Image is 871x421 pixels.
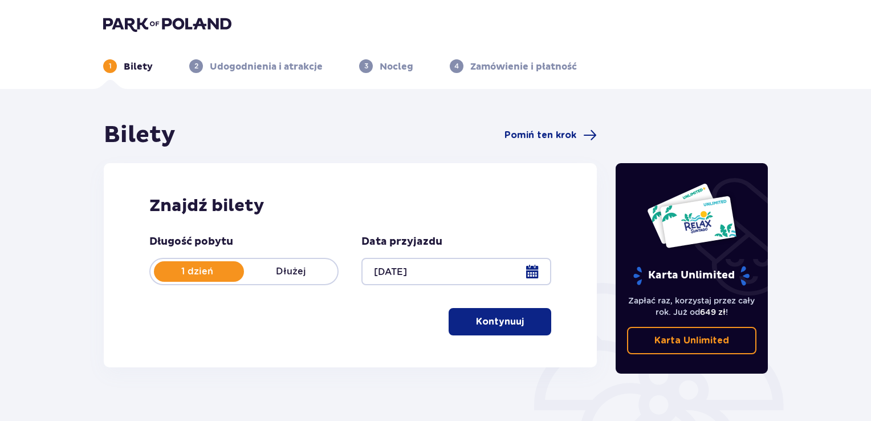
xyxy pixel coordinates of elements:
[470,60,577,73] p: Zamówienie i płatność
[627,327,757,354] a: Karta Unlimited
[654,334,729,347] p: Karta Unlimited
[103,16,231,32] img: Park of Poland logo
[210,60,323,73] p: Udogodnienia i atrakcje
[380,60,413,73] p: Nocleg
[109,61,112,71] p: 1
[150,265,244,278] p: 1 dzień
[124,60,153,73] p: Bilety
[104,121,176,149] h1: Bilety
[361,235,442,249] p: Data przyjazdu
[149,195,551,217] h2: Znajdź bilety
[449,308,551,335] button: Kontynuuj
[364,61,368,71] p: 3
[504,129,576,141] span: Pomiń ten krok
[244,265,337,278] p: Dłużej
[632,266,751,286] p: Karta Unlimited
[627,295,757,318] p: Zapłać raz, korzystaj przez cały rok. Już od !
[454,61,459,71] p: 4
[476,315,524,328] p: Kontynuuj
[504,128,597,142] a: Pomiń ten krok
[149,235,233,249] p: Długość pobytu
[700,307,726,317] span: 649 zł
[194,61,198,71] p: 2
